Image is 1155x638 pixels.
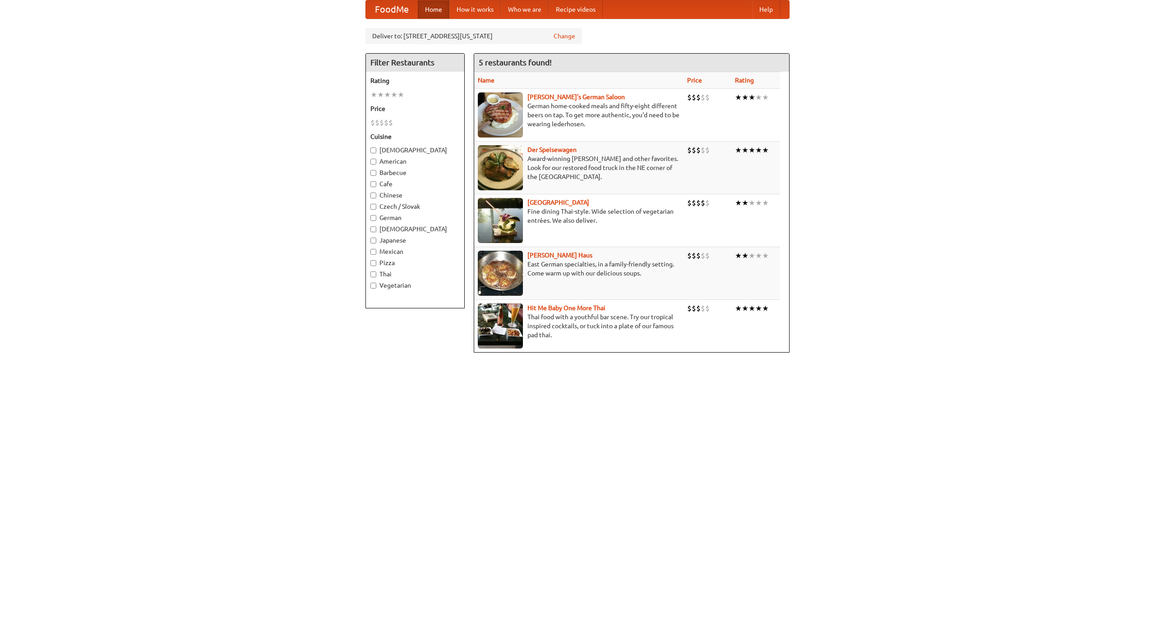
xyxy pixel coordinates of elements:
li: ★ [742,92,748,102]
li: ★ [762,198,769,208]
li: ★ [370,90,377,100]
a: Recipe videos [549,0,603,18]
input: Pizza [370,260,376,266]
h5: Price [370,104,460,113]
li: $ [692,198,696,208]
li: $ [705,303,710,313]
a: [GEOGRAPHIC_DATA] [527,199,589,206]
li: $ [701,145,705,155]
img: speisewagen.jpg [478,145,523,190]
li: ★ [755,145,762,155]
li: $ [705,198,710,208]
li: $ [705,251,710,261]
input: [DEMOGRAPHIC_DATA] [370,147,376,153]
li: $ [687,92,692,102]
li: $ [696,145,701,155]
input: Vegetarian [370,283,376,289]
img: kohlhaus.jpg [478,251,523,296]
li: ★ [384,90,391,100]
li: ★ [742,198,748,208]
p: Fine dining Thai-style. Wide selection of vegetarian entrées. We also deliver. [478,207,680,225]
a: Rating [735,77,754,84]
li: $ [384,118,388,128]
li: ★ [762,145,769,155]
a: Who we are [501,0,549,18]
a: Hit Me Baby One More Thai [527,304,605,312]
a: Name [478,77,494,84]
li: ★ [748,198,755,208]
input: Barbecue [370,170,376,176]
li: ★ [762,251,769,261]
li: ★ [762,92,769,102]
p: Thai food with a youthful bar scene. Try our tropical inspired cocktails, or tuck into a plate of... [478,312,680,340]
input: Czech / Slovak [370,204,376,210]
li: ★ [742,303,748,313]
li: $ [375,118,379,128]
img: esthers.jpg [478,92,523,138]
li: ★ [735,92,742,102]
a: [PERSON_NAME]'s German Saloon [527,93,625,101]
li: ★ [748,145,755,155]
label: Japanese [370,236,460,245]
li: ★ [377,90,384,100]
label: [DEMOGRAPHIC_DATA] [370,146,460,155]
li: $ [701,251,705,261]
a: Help [752,0,780,18]
img: satay.jpg [478,198,523,243]
ng-pluralize: 5 restaurants found! [479,58,552,67]
li: ★ [397,90,404,100]
li: $ [687,145,692,155]
img: babythai.jpg [478,303,523,349]
p: German home-cooked meals and fifty-eight different beers on tap. To get more authentic, you'd nee... [478,101,680,129]
label: Barbecue [370,168,460,177]
label: Cafe [370,179,460,188]
li: ★ [735,303,742,313]
label: American [370,157,460,166]
label: [DEMOGRAPHIC_DATA] [370,225,460,234]
a: Home [418,0,449,18]
li: $ [692,251,696,261]
li: $ [696,303,701,313]
li: ★ [735,198,742,208]
li: ★ [735,145,742,155]
li: $ [701,303,705,313]
li: ★ [742,145,748,155]
label: Thai [370,270,460,279]
label: Pizza [370,258,460,267]
li: ★ [762,303,769,313]
li: $ [701,198,705,208]
label: Mexican [370,247,460,256]
a: Change [554,32,575,41]
li: $ [696,92,701,102]
input: German [370,215,376,221]
a: How it works [449,0,501,18]
label: Vegetarian [370,281,460,290]
li: $ [696,198,701,208]
li: $ [379,118,384,128]
input: American [370,159,376,165]
li: $ [705,145,710,155]
input: Thai [370,271,376,277]
div: Deliver to: [STREET_ADDRESS][US_STATE] [365,28,582,44]
a: FoodMe [366,0,418,18]
li: ★ [755,198,762,208]
li: ★ [755,303,762,313]
a: [PERSON_NAME] Haus [527,252,592,259]
li: $ [388,118,393,128]
input: [DEMOGRAPHIC_DATA] [370,226,376,232]
li: $ [692,92,696,102]
label: Chinese [370,191,460,200]
li: ★ [391,90,397,100]
li: $ [692,145,696,155]
li: $ [687,303,692,313]
li: ★ [755,251,762,261]
li: $ [687,251,692,261]
a: Price [687,77,702,84]
li: $ [701,92,705,102]
input: Cafe [370,181,376,187]
li: ★ [748,92,755,102]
